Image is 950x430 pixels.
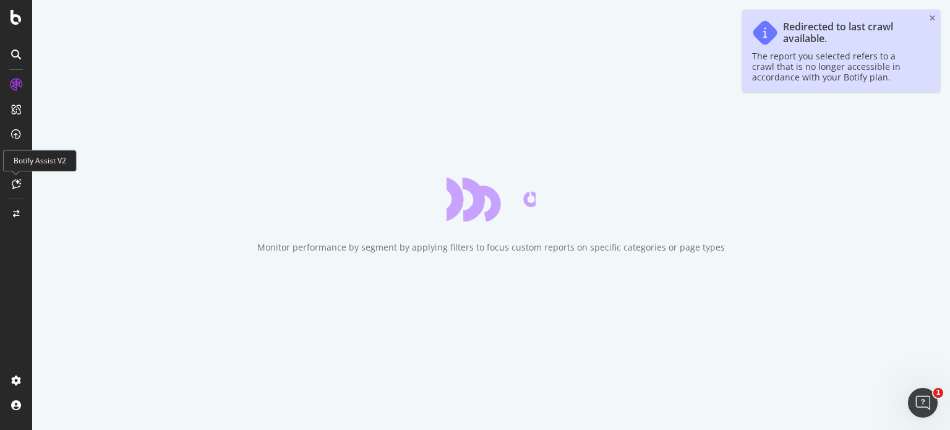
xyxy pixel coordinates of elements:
div: close toast [930,15,935,22]
div: The report you selected refers to a crawl that is no longer accessible in accordance with your Bo... [752,51,918,82]
div: Botify Assist V2 [3,150,77,171]
span: 1 [933,388,943,398]
div: animation [447,177,536,221]
div: Monitor performance by segment by applying filters to focus custom reports on specific categories... [257,241,725,254]
iframe: Intercom live chat [908,388,938,418]
div: Redirected to last crawl available. [783,21,918,45]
